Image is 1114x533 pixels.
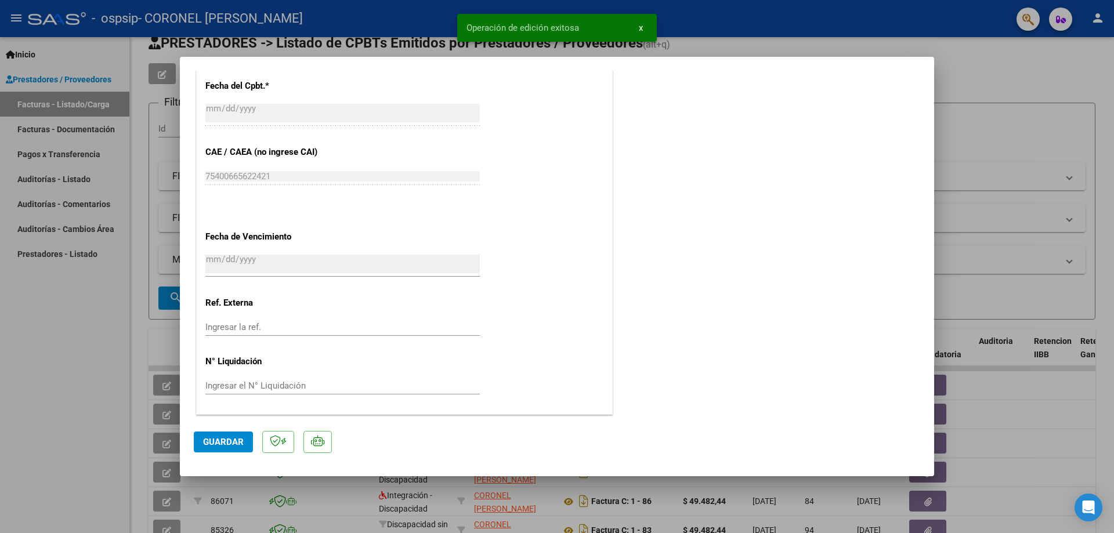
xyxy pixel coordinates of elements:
[1075,494,1102,521] div: Open Intercom Messenger
[205,230,325,244] p: Fecha de Vencimiento
[205,355,325,368] p: N° Liquidación
[205,296,325,310] p: Ref. Externa
[194,432,253,452] button: Guardar
[466,22,579,34] span: Operación de edición exitosa
[203,437,244,447] span: Guardar
[205,79,325,93] p: Fecha del Cpbt.
[630,17,652,38] button: x
[639,23,643,33] span: x
[205,146,325,159] p: CAE / CAEA (no ingrese CAI)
